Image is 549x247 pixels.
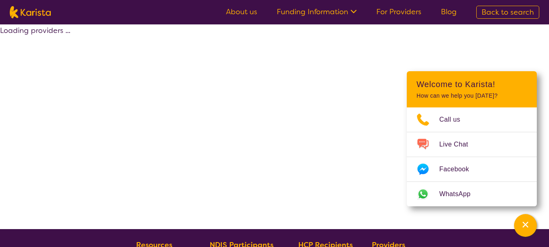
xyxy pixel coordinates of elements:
a: Back to search [476,6,539,19]
h2: Welcome to Karista! [417,79,527,89]
span: Back to search [482,7,534,17]
a: Funding Information [277,7,357,17]
span: Live Chat [439,138,478,151]
a: About us [226,7,257,17]
span: Facebook [439,163,479,175]
a: For Providers [376,7,421,17]
ul: Choose channel [407,107,537,206]
div: Channel Menu [407,71,537,206]
span: Call us [439,114,470,126]
a: Web link opens in a new tab. [407,182,537,206]
button: Channel Menu [514,214,537,237]
span: WhatsApp [439,188,480,200]
p: How can we help you [DATE]? [417,92,527,99]
a: Blog [441,7,457,17]
img: Karista logo [10,6,51,18]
